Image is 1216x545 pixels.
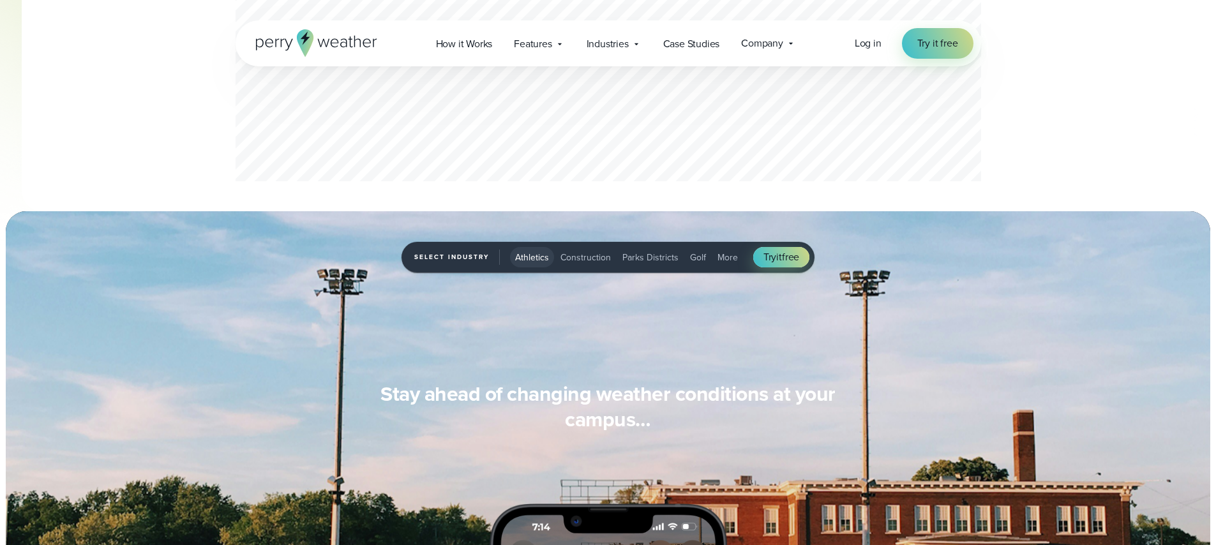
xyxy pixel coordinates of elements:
span: Features [514,36,552,52]
button: Golf [685,247,711,267]
a: Try it free [902,28,973,59]
a: Tryitfree [753,247,809,267]
span: Parks Districts [622,251,679,264]
a: Case Studies [652,31,731,57]
a: How it Works [425,31,504,57]
span: it [776,250,782,264]
span: More [717,251,738,264]
button: Construction [555,247,616,267]
span: Industries [587,36,629,52]
span: Log in [855,36,882,50]
button: Parks Districts [617,247,684,267]
span: Case Studies [663,36,720,52]
span: Athletics [515,251,549,264]
button: Athletics [510,247,554,267]
a: Log in [855,36,882,51]
span: Construction [560,251,611,264]
span: Company [741,36,783,51]
span: How it Works [436,36,493,52]
button: More [712,247,743,267]
span: Try free [763,250,799,265]
span: Golf [690,251,706,264]
span: Select Industry [414,250,500,265]
h3: Stay ahead of changing weather conditions at your campus… [363,381,853,432]
span: Try it free [917,36,958,51]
